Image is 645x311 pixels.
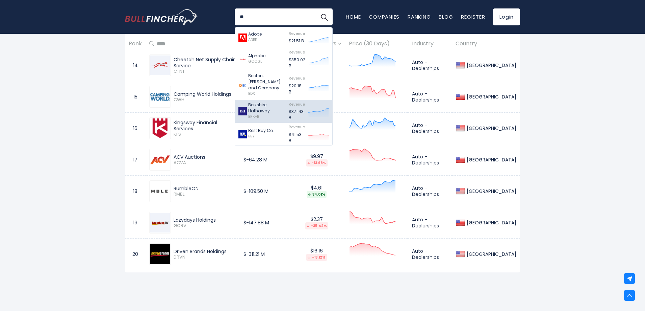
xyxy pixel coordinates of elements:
a: Blog [439,13,453,20]
div: [GEOGRAPHIC_DATA] [465,188,516,194]
img: ACVA.png [150,150,170,170]
span: BRK-B [248,114,259,119]
p: Best Buy Co. [248,128,274,134]
div: $4.61 [292,185,341,198]
img: CTNT.png [150,55,170,75]
td: Auto - Dealerships [408,81,452,113]
div: -13.98% [306,159,328,166]
span: CTNT [174,69,236,74]
div: [GEOGRAPHIC_DATA] [465,94,516,100]
div: -13.12% [306,254,327,261]
div: [GEOGRAPHIC_DATA] [465,125,516,131]
span: GOOGL [248,59,262,64]
a: Ranking [408,13,431,20]
span: CWH [174,97,236,103]
td: Auto - Dealerships [408,207,452,239]
img: RMBL.png [150,181,170,201]
p: Becton, [PERSON_NAME] and Company [248,73,285,91]
a: Berkshire Hathaway BRK-B Revenue $371.43 B [235,100,332,123]
td: 20 [125,239,146,270]
th: Rank [125,34,146,54]
span: Revenue [289,75,305,81]
a: Adobe ADBE Revenue $21.51 B [235,27,332,48]
p: Adobe [248,31,262,37]
span: KFS [174,132,236,137]
span: Revenue [289,102,305,107]
img: DRVN.png [150,244,170,264]
img: KFS.png [150,118,170,138]
img: GORV.png [150,213,170,232]
td: 15 [125,81,146,113]
a: Becton, [PERSON_NAME] and Company BDX Revenue $20.18 B [235,71,332,100]
button: Search [316,8,333,25]
a: Best Buy Co. BBY Revenue $41.53 B [235,123,332,146]
div: RumbleON [174,185,236,192]
td: Auto - Dealerships [408,113,452,144]
p: $41.53 B [289,132,305,144]
a: Companies [369,13,399,20]
td: 19 [125,207,146,239]
a: Login [493,8,520,25]
div: $16.16 [292,248,341,261]
td: 16 [125,113,146,144]
td: Auto - Dealerships [408,50,452,81]
td: 18 [125,176,146,207]
img: CWH.png [150,93,170,101]
td: Auto - Dealerships [408,176,452,207]
span: BBY [248,133,255,139]
td: $-311.21 M [240,239,288,270]
div: ACV Auctions [174,154,236,160]
span: ADBE [248,37,257,42]
p: $350.02 B [289,57,305,69]
div: -35.42% [305,222,328,229]
div: Camping World Holdings [174,91,236,97]
th: Industry [408,34,452,54]
a: Home [346,13,361,20]
span: Revenue [289,49,305,55]
td: Auto - Dealerships [408,239,452,270]
a: Alphabet GOOGL Revenue $350.02 B [235,48,332,71]
td: $-64.28 M [240,144,288,176]
a: Register [461,13,485,20]
p: $21.51 B [289,38,305,44]
div: Driven Brands Holdings [174,248,236,254]
span: Revenue [289,124,305,130]
img: Bullfincher logo [125,9,198,25]
td: Auto - Dealerships [408,144,452,176]
div: $2.37 [292,216,341,229]
span: BDX [248,91,255,96]
td: 17 [125,144,146,176]
td: $-109.50 M [240,176,288,207]
span: DRVN [174,254,236,260]
div: 34.01% [307,191,327,198]
span: Revenue [289,31,305,36]
td: 14 [125,50,146,81]
span: ACVA [174,160,236,166]
td: $-147.88 M [240,207,288,239]
div: [GEOGRAPHIC_DATA] [465,220,516,226]
th: Price (30 Days) [345,34,408,54]
a: Go to homepage [125,9,198,25]
div: $9.97 [292,153,341,166]
div: [GEOGRAPHIC_DATA] [465,157,516,163]
div: Cheetah Net Supply Chain Service [174,57,236,69]
div: [GEOGRAPHIC_DATA] [465,62,516,68]
div: Lazydays Holdings [174,217,236,223]
p: Alphabet [248,53,267,59]
p: $20.18 B [289,83,305,95]
p: Berkshire Hathaway [248,102,285,114]
div: [GEOGRAPHIC_DATA] [465,251,516,257]
span: RMBL [174,192,236,197]
div: Kingsway Financial Services [174,119,236,132]
p: $371.43 B [289,109,305,121]
th: Country [452,34,520,54]
span: GORV [174,223,236,229]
